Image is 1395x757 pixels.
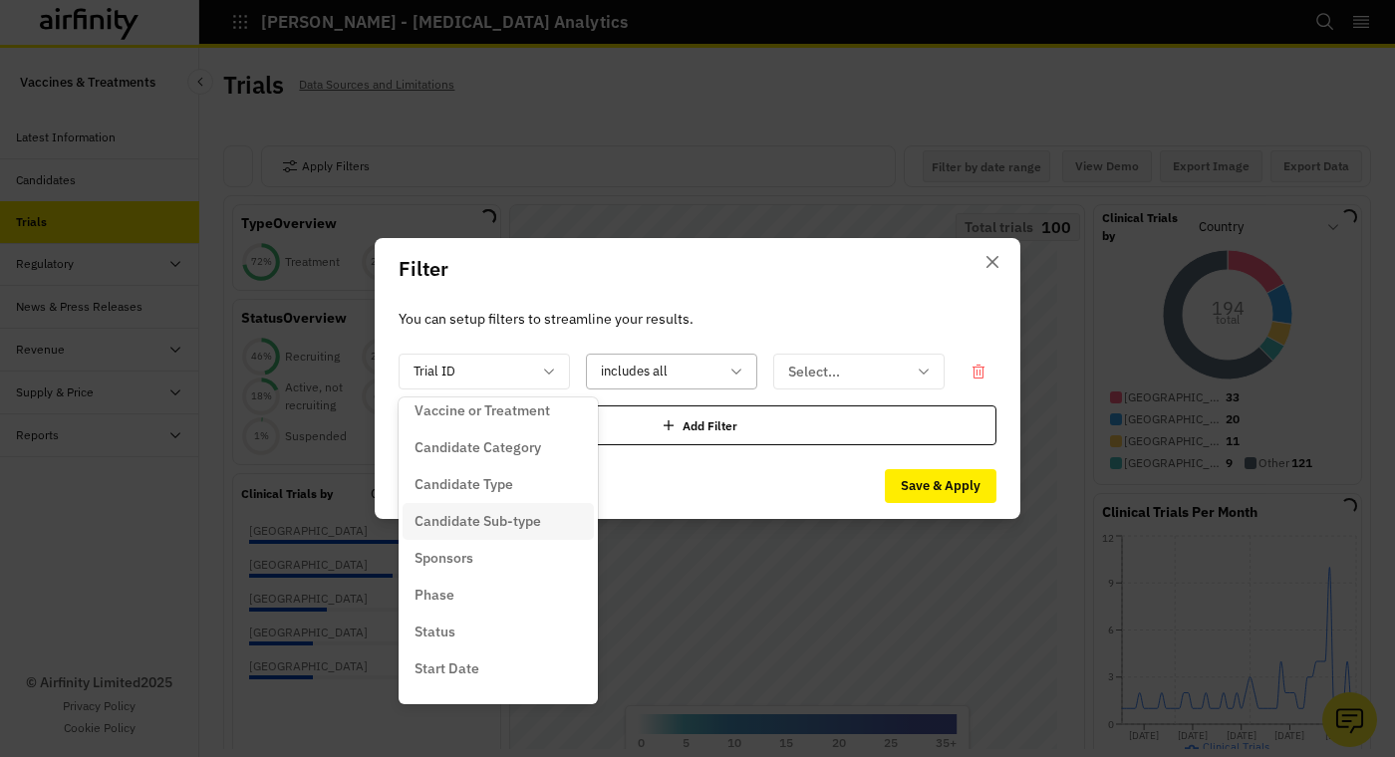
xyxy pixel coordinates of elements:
p: Status [415,622,455,642]
button: Close [976,246,1008,278]
p: Phase [415,585,454,606]
header: Filter [375,238,1020,300]
p: Primary Completion Date [415,695,575,716]
p: Candidate Type [415,474,513,495]
p: Candidate Category [415,437,541,458]
p: Sponsors [415,548,473,569]
div: Add Filter [399,405,996,445]
p: Vaccine or Treatment [415,400,550,421]
p: Candidate Sub-type [415,511,541,532]
button: Save & Apply [885,469,996,503]
p: You can setup filters to streamline your results. [399,308,996,330]
p: Start Date [415,658,479,679]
